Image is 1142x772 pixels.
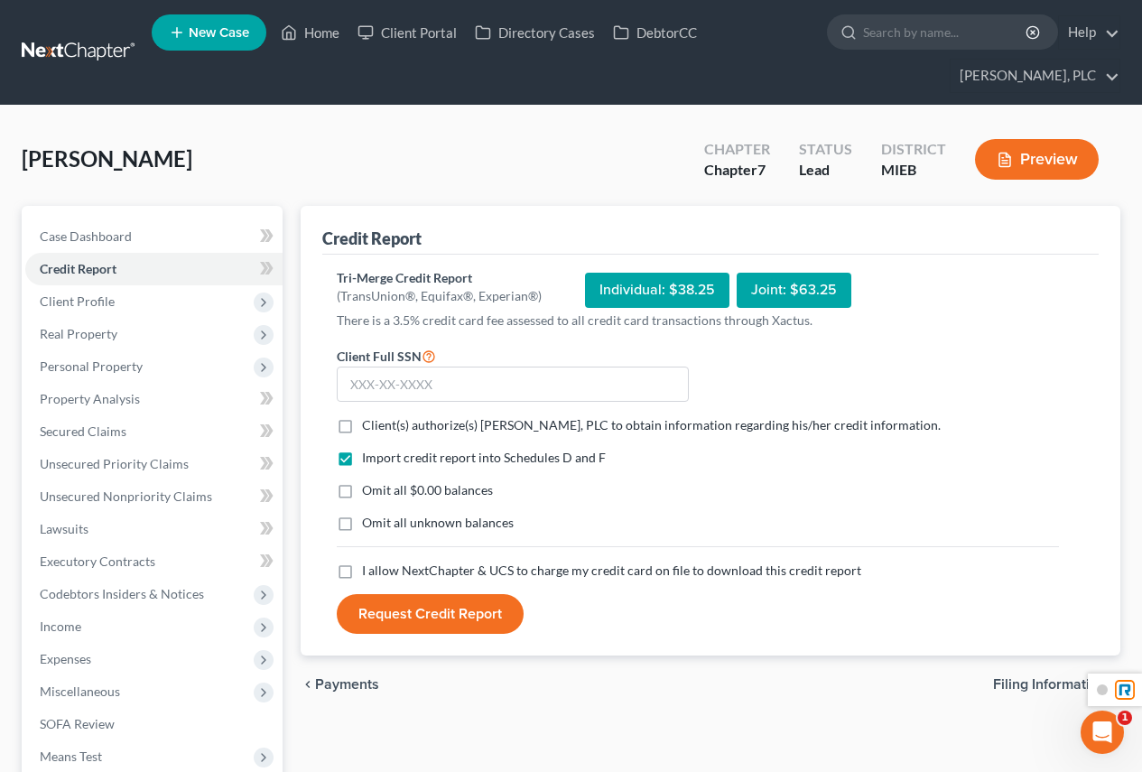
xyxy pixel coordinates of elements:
[975,139,1099,180] button: Preview
[362,515,514,530] span: Omit all unknown balances
[348,16,466,49] a: Client Portal
[40,716,115,731] span: SOFA Review
[29,153,257,186] b: 🚨ATTN: [GEOGRAPHIC_DATA] of [US_STATE]
[466,16,604,49] a: Directory Cases
[604,16,706,49] a: DebtorCC
[14,142,347,371] div: Katie says…
[993,677,1120,692] button: Filing Information chevron_right
[25,383,283,415] a: Property Analysis
[15,553,346,584] textarea: Message…
[14,142,296,331] div: 🚨ATTN: [GEOGRAPHIC_DATA] of [US_STATE]The court has added a new Credit Counseling Field that we n...
[40,423,126,439] span: Secured Claims
[40,228,132,244] span: Case Dashboard
[337,594,524,634] button: Request Credit Report
[704,160,770,181] div: Chapter
[799,160,852,181] div: Lead
[25,480,283,513] a: Unsecured Nonpriority Claims
[863,15,1028,49] input: Search by name...
[1118,711,1132,725] span: 1
[86,591,100,606] button: Upload attachment
[25,415,283,448] a: Secured Claims
[881,139,946,160] div: District
[881,160,946,181] div: MIEB
[88,23,168,41] p: Active 5h ago
[28,591,42,606] button: Emoji picker
[337,312,1059,330] p: There is a 3.5% credit card fee assessed to all credit card transactions through Xactus.
[51,10,80,39] img: Profile image for Katie
[40,749,102,764] span: Means Test
[40,456,189,471] span: Unsecured Priority Claims
[337,287,542,305] div: (TransUnion®, Equifax®, Experian®)
[337,269,542,287] div: Tri-Merge Credit Report
[40,619,81,634] span: Income
[88,9,205,23] h1: [PERSON_NAME]
[57,591,71,606] button: Gif picker
[362,450,606,465] span: Import credit report into Schedules D and F
[22,145,192,172] span: [PERSON_NAME]
[283,7,317,42] button: Home
[25,253,283,285] a: Credit Report
[12,7,46,42] button: go back
[40,553,155,569] span: Executory Contracts
[310,584,339,613] button: Send a message…
[757,161,766,178] span: 7
[1081,711,1124,754] iframe: Intercom live chat
[25,513,283,545] a: Lawsuits
[585,273,729,308] div: Individual: $38.25
[40,261,116,276] span: Credit Report
[40,586,204,601] span: Codebtors Insiders & Notices
[322,228,422,249] div: Credit Report
[362,482,493,498] span: Omit all $0.00 balances
[29,197,282,321] div: The court has added a new Credit Counseling Field that we need to update upon filing. Please remo...
[25,220,283,253] a: Case Dashboard
[25,545,283,578] a: Executory Contracts
[115,591,129,606] button: Start recording
[1059,16,1119,49] a: Help
[337,349,422,364] span: Client Full SSN
[317,7,349,40] div: Close
[40,358,143,374] span: Personal Property
[29,335,181,346] div: [PERSON_NAME] • 27m ago
[40,391,140,406] span: Property Analysis
[315,677,379,692] span: Payments
[799,139,852,160] div: Status
[704,139,770,160] div: Chapter
[362,563,861,578] span: I allow NextChapter & UCS to charge my credit card on file to download this credit report
[362,417,941,433] span: Client(s) authorize(s) [PERSON_NAME], PLC to obtain information regarding his/her credit informat...
[301,677,315,692] i: chevron_left
[40,684,120,699] span: Miscellaneous
[25,708,283,740] a: SOFA Review
[337,367,689,403] input: XXX-XX-XXXX
[189,26,249,40] span: New Case
[272,16,348,49] a: Home
[301,677,379,692] button: chevron_left Payments
[40,293,115,309] span: Client Profile
[993,677,1106,692] span: Filing Information
[737,273,851,308] div: Joint: $63.25
[40,651,91,666] span: Expenses
[40,326,117,341] span: Real Property
[951,60,1119,92] a: [PERSON_NAME], PLC
[40,488,212,504] span: Unsecured Nonpriority Claims
[40,521,88,536] span: Lawsuits
[25,448,283,480] a: Unsecured Priority Claims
